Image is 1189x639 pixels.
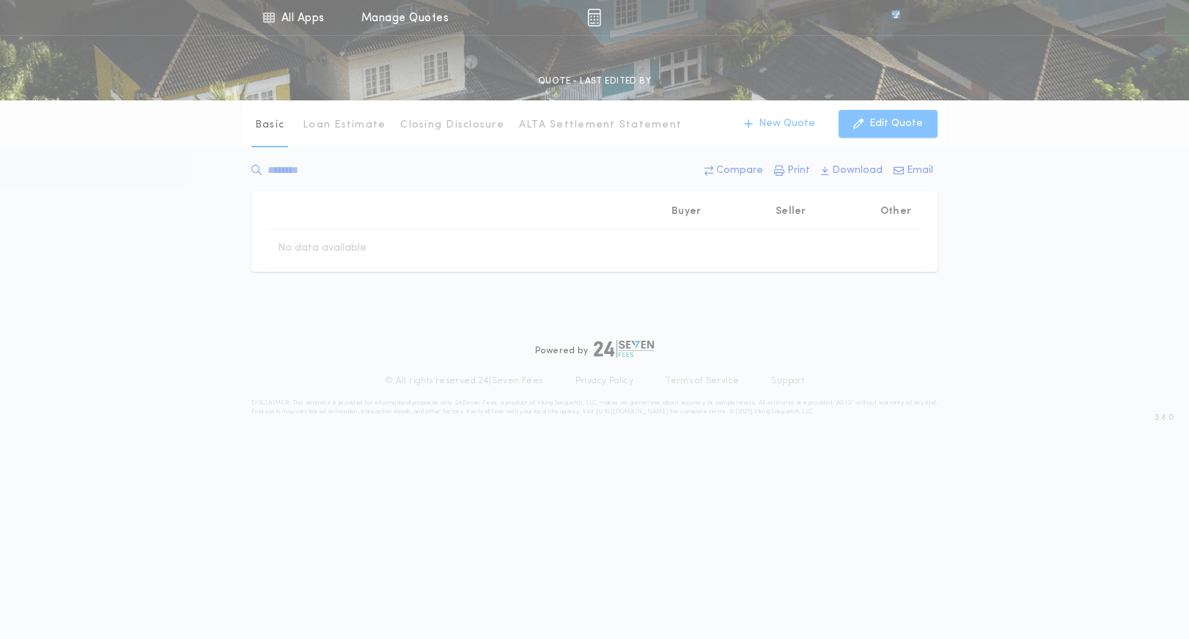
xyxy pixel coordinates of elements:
[880,204,911,219] p: Other
[759,117,815,131] p: New Quote
[538,74,651,89] p: QUOTE - LAST EDITED BY
[787,163,810,178] p: Print
[266,229,378,267] td: No data available
[671,204,701,219] p: Buyer
[400,118,504,133] p: Closing Disclosure
[587,9,601,26] img: img
[1155,411,1174,424] span: 3.8.0
[700,158,767,184] button: Compare
[817,158,887,184] button: Download
[596,409,669,415] a: [URL][DOMAIN_NAME]
[535,340,654,358] div: Powered by
[770,158,814,184] button: Print
[251,399,938,416] p: DISCLAIMER: This estimate is provided for informational purposes only. 24|Seven Fees, a product o...
[716,163,763,178] p: Compare
[832,163,883,178] p: Download
[519,118,682,133] p: ALTA Settlement Statement
[869,117,923,131] p: Edit Quote
[776,204,806,219] p: Seller
[666,375,739,387] a: Terms of Service
[729,110,830,138] button: New Quote
[889,158,938,184] button: Email
[255,118,284,133] p: Basic
[865,10,927,25] img: vs-icon
[385,375,543,387] p: © All rights reserved. 24|Seven Fees
[907,163,933,178] p: Email
[303,118,386,133] p: Loan Estimate
[594,340,654,358] img: logo
[771,375,804,387] a: Support
[839,110,938,138] button: Edit Quote
[575,375,634,387] a: Privacy Policy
